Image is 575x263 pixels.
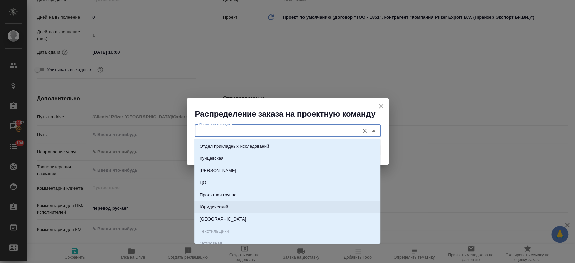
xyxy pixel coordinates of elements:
[200,216,246,223] p: [GEOGRAPHIC_DATA]
[200,143,269,150] p: Отдел прикладных исследований
[195,109,389,119] h2: Распределение заказа на проектную команду
[200,192,236,198] p: Проектная группа
[369,126,378,136] button: Close
[200,179,206,186] p: ЦО
[376,101,386,111] button: close
[200,155,224,162] p: Кунцевская
[200,204,228,210] p: Юридический
[200,167,236,174] p: [PERSON_NAME]
[360,126,370,136] button: Очистить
